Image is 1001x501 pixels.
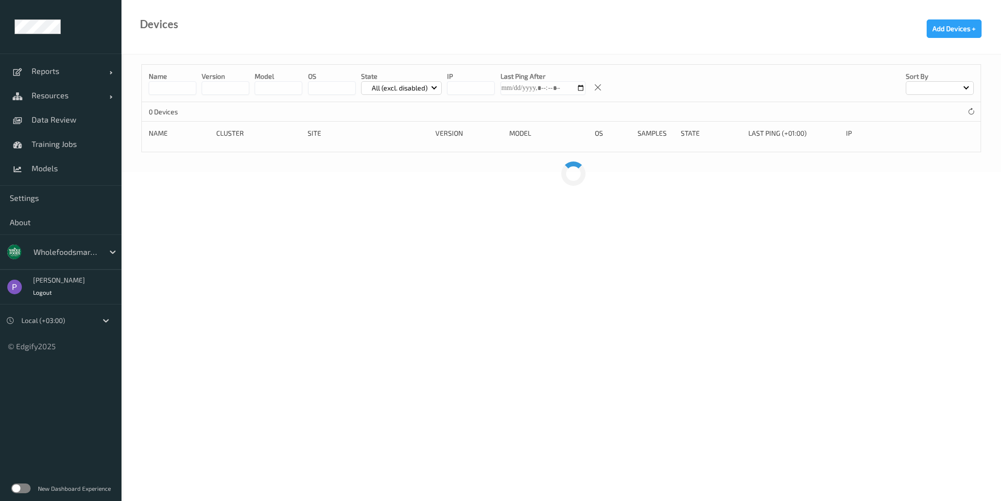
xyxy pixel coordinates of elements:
div: OS [595,128,631,138]
div: State [681,128,742,138]
div: Last Ping (+01:00) [748,128,839,138]
p: Name [149,72,196,81]
button: Add Devices + [927,19,982,38]
div: Name [149,128,209,138]
div: Cluster [216,128,301,138]
div: ip [846,128,919,138]
p: model [255,72,302,81]
p: All (excl. disabled) [368,83,431,93]
p: Sort by [906,72,974,81]
p: OS [308,72,356,81]
p: Last Ping After [500,72,586,81]
div: Devices [140,19,178,29]
div: Samples [638,128,674,138]
div: Site [308,128,429,138]
div: version [435,128,502,138]
p: 0 Devices [149,107,222,117]
p: State [361,72,442,81]
p: IP [447,72,495,81]
div: Model [509,128,588,138]
p: version [202,72,249,81]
